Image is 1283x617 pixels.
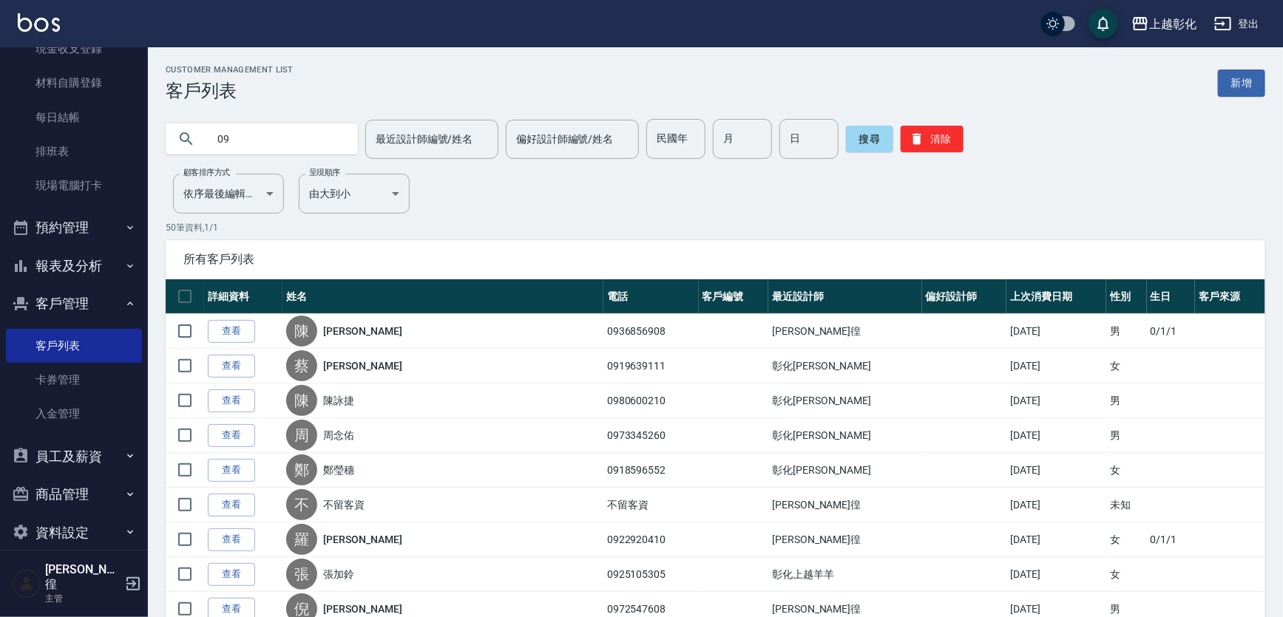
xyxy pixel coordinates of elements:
[1006,418,1106,453] td: [DATE]
[6,32,142,66] a: 現金收支登錄
[768,418,921,453] td: 彰化[PERSON_NAME]
[208,389,255,412] a: 查看
[1006,384,1106,418] td: [DATE]
[1006,453,1106,488] td: [DATE]
[1106,557,1147,592] td: 女
[309,167,340,178] label: 呈現順序
[1106,418,1147,453] td: 男
[1106,349,1147,384] td: 女
[286,420,317,451] div: 周
[286,489,317,520] div: 不
[323,567,354,582] a: 張加鈴
[207,119,346,159] input: 搜尋關鍵字
[1106,279,1147,314] th: 性別
[6,134,142,168] a: 排班表
[208,563,255,586] a: 查看
[768,488,921,522] td: [PERSON_NAME]徨
[18,13,60,32] img: Logo
[603,384,699,418] td: 0980600210
[1006,279,1106,314] th: 上次消費日期
[208,459,255,482] a: 查看
[6,66,142,100] a: 材料自購登錄
[1125,9,1202,39] button: 上越彰化
[1106,522,1147,557] td: 女
[1208,10,1265,38] button: 登出
[1147,314,1196,349] td: 0/1/1
[1006,349,1106,384] td: [DATE]
[45,592,121,605] p: 主管
[299,174,410,214] div: 由大到小
[166,81,294,101] h3: 客戶列表
[6,168,142,202] a: 現場電腦打卡
[286,454,317,485] div: 鄭
[1106,453,1147,488] td: 女
[768,279,921,314] th: 最近設計師
[6,100,142,134] a: 每日結帳
[323,428,354,443] a: 周念佑
[323,601,402,616] a: [PERSON_NAME]
[6,247,142,285] button: 報表及分析
[45,562,121,592] h5: [PERSON_NAME]徨
[6,397,142,431] a: 入金管理
[286,316,317,347] div: 陳
[1006,488,1106,522] td: [DATE]
[208,528,255,551] a: 查看
[846,126,893,152] button: 搜尋
[768,349,921,384] td: 彰化[PERSON_NAME]
[286,385,317,416] div: 陳
[323,324,402,338] a: [PERSON_NAME]
[699,279,769,314] th: 客戶編號
[6,514,142,552] button: 資料設定
[603,453,699,488] td: 0918596552
[1106,384,1147,418] td: 男
[208,494,255,517] a: 查看
[1195,279,1265,314] th: 客戶來源
[603,418,699,453] td: 0973345260
[768,384,921,418] td: 彰化[PERSON_NAME]
[603,488,699,522] td: 不留客資
[323,532,402,547] a: [PERSON_NAME]
[282,279,603,314] th: 姓名
[204,279,282,314] th: 詳細資料
[603,522,699,557] td: 0922920410
[183,252,1248,267] span: 所有客戶列表
[286,524,317,555] div: 羅
[173,174,284,214] div: 依序最後編輯時間
[768,314,921,349] td: [PERSON_NAME]徨
[768,522,921,557] td: [PERSON_NAME]徨
[603,557,699,592] td: 0925105305
[1106,488,1147,522] td: 未知
[6,437,142,476] button: 員工及薪資
[1006,314,1106,349] td: [DATE]
[286,350,317,381] div: 蔡
[1147,279,1196,314] th: 生日
[1006,522,1106,557] td: [DATE]
[166,221,1265,234] p: 50 筆資料, 1 / 1
[6,475,142,514] button: 商品管理
[6,363,142,397] a: 卡券管理
[901,126,964,152] button: 清除
[1218,69,1265,97] a: 新增
[166,65,294,75] h2: Customer Management List
[1006,557,1106,592] td: [DATE]
[208,355,255,378] a: 查看
[603,349,699,384] td: 0919639111
[286,559,317,590] div: 張
[6,329,142,363] a: 客戶列表
[208,424,255,447] a: 查看
[323,358,402,373] a: [PERSON_NAME]
[208,320,255,343] a: 查看
[768,453,921,488] td: 彰化[PERSON_NAME]
[12,569,41,599] img: Person
[603,314,699,349] td: 0936856908
[922,279,1007,314] th: 偏好設計師
[768,557,921,592] td: 彰化上越羊羊
[323,497,365,512] a: 不留客資
[1149,15,1196,33] div: 上越彰化
[603,279,699,314] th: 電話
[323,463,354,477] a: 鄭瑩穗
[1106,314,1147,349] td: 男
[6,284,142,323] button: 客戶管理
[1147,522,1196,557] td: 0/1/1
[6,208,142,247] button: 預約管理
